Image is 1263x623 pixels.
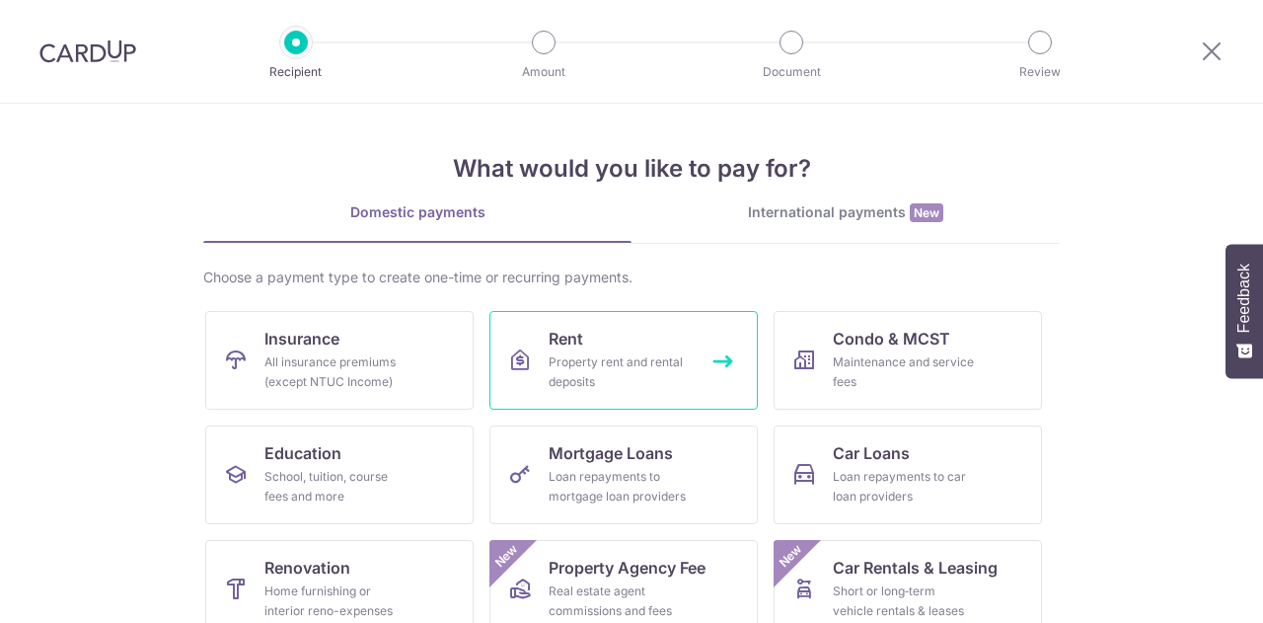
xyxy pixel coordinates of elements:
[549,556,706,580] span: Property Agency Fee
[223,62,369,82] p: Recipient
[910,203,943,222] span: New
[549,327,583,350] span: Rent
[264,582,407,621] div: Home furnishing or interior reno-expenses
[203,202,631,222] div: Domestic payments
[264,352,407,392] div: All insurance premiums (except NTUC Income)
[549,467,691,506] div: Loan repayments to mortgage loan providers
[264,327,339,350] span: Insurance
[490,540,523,573] span: New
[1235,264,1253,333] span: Feedback
[774,426,1042,524] a: Car LoansLoan repayments to car loan providers
[967,62,1113,82] p: Review
[833,556,998,580] span: Car Rentals & Leasing
[489,311,758,410] a: RentProperty rent and rental deposits
[774,311,1042,410] a: Condo & MCSTMaintenance and service fees
[203,151,1060,187] h4: What would you like to pay for?
[264,556,350,580] span: Renovation
[205,311,474,410] a: InsuranceAll insurance premiums (except NTUC Income)
[833,327,950,350] span: Condo & MCST
[203,268,1060,287] div: Choose a payment type to create one-time or recurring payments.
[833,467,975,506] div: Loan repayments to car loan providers
[631,202,1060,223] div: International payments
[264,441,341,465] span: Education
[175,14,215,32] span: Help
[39,39,136,63] img: CardUp
[549,441,673,465] span: Mortgage Loans
[718,62,864,82] p: Document
[833,582,975,621] div: Short or long‑term vehicle rentals & leases
[549,582,691,621] div: Real estate agent commissions and fees
[775,540,807,573] span: New
[489,426,758,524] a: Mortgage LoansLoan repayments to mortgage loan providers
[471,62,617,82] p: Amount
[205,426,474,524] a: EducationSchool, tuition, course fees and more
[264,467,407,506] div: School, tuition, course fees and more
[1226,244,1263,378] button: Feedback - Show survey
[549,352,691,392] div: Property rent and rental deposits
[833,441,910,465] span: Car Loans
[833,352,975,392] div: Maintenance and service fees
